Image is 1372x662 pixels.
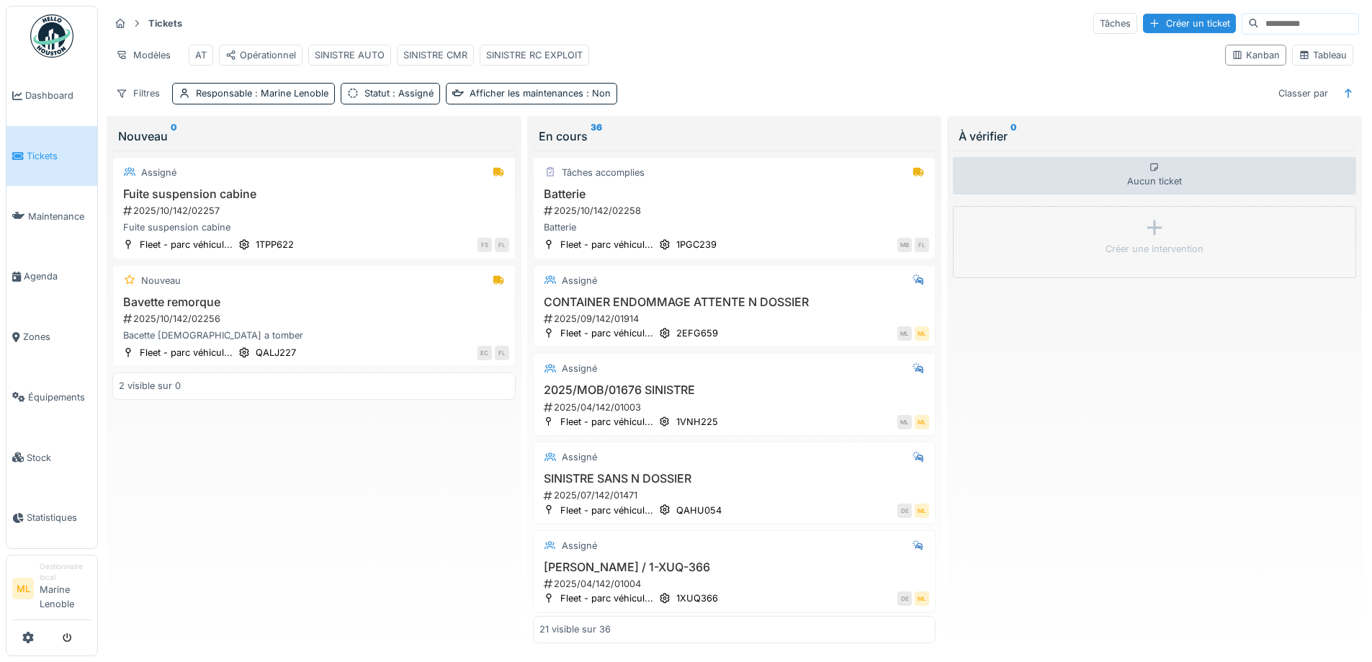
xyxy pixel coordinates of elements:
div: 2025/04/142/01004 [542,577,930,591]
a: ML Gestionnaire localMarine Lenoble [12,561,91,620]
div: SINISTRE CMR [403,48,467,62]
a: Maintenance [6,186,97,246]
div: Batterie [539,220,930,234]
span: Maintenance [28,210,91,223]
span: Équipements [28,390,91,404]
div: ML [915,591,929,606]
div: Opérationnel [225,48,296,62]
div: ML [915,504,929,518]
a: Statistiques [6,488,97,548]
div: 1VNH225 [676,415,718,429]
sup: 0 [171,128,177,145]
div: Nouveau [118,128,510,145]
div: SINISTRE RC EXPLOIT [486,48,583,62]
h3: Fuite suspension cabine [119,187,509,201]
div: Créer une intervention [1106,242,1203,256]
div: Créer un ticket [1143,14,1236,33]
div: AT [195,48,207,62]
div: 2025/10/142/02257 [122,204,509,218]
div: MB [897,238,912,252]
div: FL [495,346,509,360]
h3: Batterie [539,187,930,201]
div: Fleet - parc véhicul... [560,504,653,517]
div: ML [915,326,929,341]
h3: SINISTRE SANS N DOSSIER [539,472,930,486]
div: Statut [364,86,434,100]
div: FL [495,238,509,252]
img: Badge_color-CXgf-gQk.svg [30,14,73,58]
div: ML [897,415,912,429]
div: QALJ227 [256,346,296,359]
div: Gestionnaire local [40,561,91,583]
div: Kanban [1232,48,1280,62]
span: Stock [27,451,91,465]
a: Dashboard [6,66,97,126]
span: : Assigné [390,88,434,99]
sup: 36 [591,128,602,145]
a: Tickets [6,126,97,187]
div: DE [897,504,912,518]
a: Zones [6,307,97,367]
h3: 2025/MOB/01676 SINISTRE [539,383,930,397]
div: Assigné [562,539,597,553]
div: DE [897,591,912,606]
div: Classer par [1272,83,1335,104]
div: 2025/04/142/01003 [542,401,930,414]
div: Fleet - parc véhicul... [140,238,233,251]
div: ML [897,326,912,341]
a: Équipements [6,367,97,428]
div: 2025/10/142/02258 [542,204,930,218]
div: Fleet - parc véhicul... [560,415,653,429]
h3: [PERSON_NAME] / 1-XUQ-366 [539,560,930,574]
div: Assigné [562,274,597,287]
div: Assigné [562,450,597,464]
div: Tâches accomplies [562,166,645,179]
div: En cours [539,128,931,145]
div: Tâches [1093,13,1137,34]
h3: Bavette remorque [119,295,509,309]
div: À vérifier [959,128,1350,145]
span: Statistiques [27,511,91,524]
span: : Non [583,88,611,99]
sup: 0 [1010,128,1017,145]
div: 2025/07/142/01471 [542,488,930,502]
div: EC [477,346,492,360]
div: 2025/10/142/02256 [122,312,509,326]
div: 2 visible sur 0 [119,379,181,393]
div: 2025/09/142/01914 [542,312,930,326]
div: 21 visible sur 36 [539,622,611,636]
div: Responsable [196,86,328,100]
div: Fleet - parc véhicul... [560,238,653,251]
div: Afficher les maintenances [470,86,611,100]
div: ML [915,415,929,429]
div: FS [477,238,492,252]
div: Fleet - parc véhicul... [560,326,653,340]
div: 1XUQ366 [676,591,718,605]
div: Nouveau [141,274,181,287]
h3: CONTAINER ENDOMMAGE ATTENTE N DOSSIER [539,295,930,309]
div: Fleet - parc véhicul... [560,591,653,605]
a: Stock [6,427,97,488]
div: FL [915,238,929,252]
div: 1PGC239 [676,238,717,251]
span: Agenda [24,269,91,283]
div: SINISTRE AUTO [315,48,385,62]
div: Fleet - parc véhicul... [140,346,233,359]
span: Tickets [27,149,91,163]
div: 2EFG659 [676,326,718,340]
div: Tableau [1299,48,1347,62]
div: Assigné [562,362,597,375]
a: Agenda [6,246,97,307]
span: Dashboard [25,89,91,102]
div: Filtres [109,83,166,104]
span: Zones [23,330,91,344]
li: Marine Lenoble [40,561,91,617]
div: Bacette [DEMOGRAPHIC_DATA] a tomber [119,328,509,342]
strong: Tickets [143,17,188,30]
div: Assigné [141,166,176,179]
div: 1TPP622 [256,238,294,251]
div: Modèles [109,45,177,66]
div: Fuite suspension cabine [119,220,509,234]
div: QAHU054 [676,504,722,517]
div: Aucun ticket [953,157,1356,194]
